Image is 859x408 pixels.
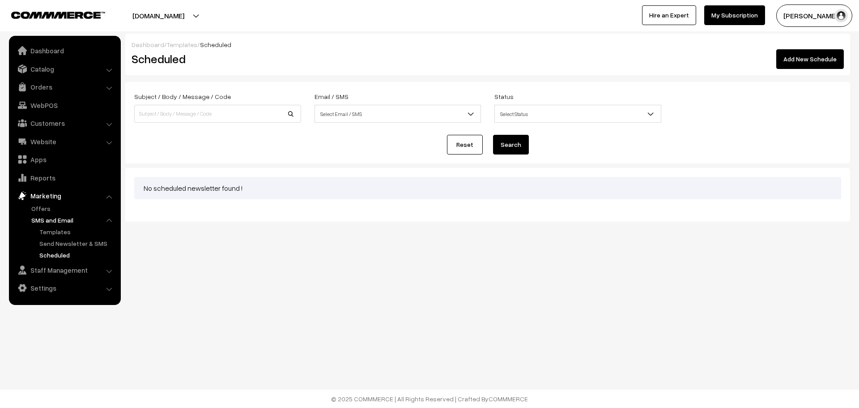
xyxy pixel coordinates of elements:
[11,79,118,95] a: Orders
[704,5,765,25] a: My Subscription
[132,40,844,49] div: / /
[11,9,89,20] a: COMMMERCE
[134,92,231,101] label: Subject / Body / Message / Code
[132,41,164,48] a: Dashboard
[11,262,118,278] a: Staff Management
[101,4,216,27] button: [DOMAIN_NAME]
[495,106,661,122] span: Select Status
[11,115,118,131] a: Customers
[11,43,118,59] a: Dashboard
[315,105,481,123] span: Select Email / SMS
[37,227,118,236] a: Templates
[776,4,852,27] button: [PERSON_NAME]
[642,5,696,25] a: Hire an Expert
[11,97,118,113] a: WebPOS
[29,204,118,213] a: Offers
[315,106,481,122] span: Select Email / SMS
[167,41,197,48] a: Templates
[11,170,118,186] a: Reports
[493,135,529,155] button: Search
[11,133,118,150] a: Website
[29,215,118,225] a: SMS and Email
[37,239,118,248] a: Send Newsletter & SMS
[489,395,528,403] a: COMMMERCE
[11,188,118,204] a: Marketing
[134,105,301,123] input: Subject / Body / Message / Code
[11,151,118,167] a: Apps
[494,92,514,101] label: Status
[834,9,848,22] img: user
[134,177,841,199] div: No scheduled newsletter found !
[11,61,118,77] a: Catalog
[447,135,483,155] a: Reset
[200,41,231,48] span: Scheduled
[776,49,844,69] a: Add New Schedule
[494,105,661,123] span: Select Status
[11,280,118,296] a: Settings
[132,52,481,66] h2: Scheduled
[37,250,118,260] a: Scheduled
[315,92,349,101] label: Email / SMS
[11,12,105,18] img: COMMMERCE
